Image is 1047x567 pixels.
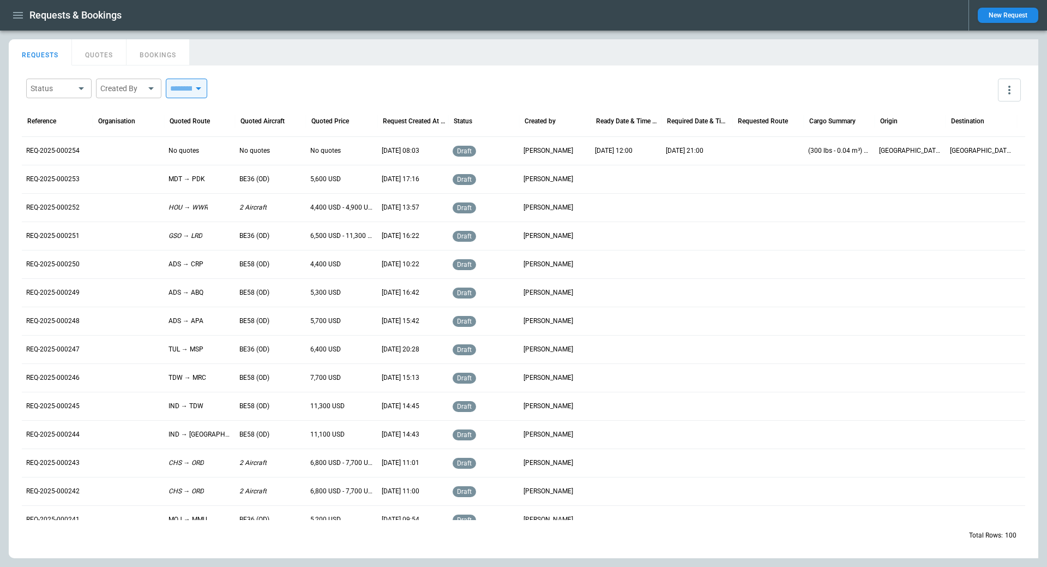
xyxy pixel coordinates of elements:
[523,288,573,297] p: Allen Maki
[26,175,80,184] p: REQ-2025-000253
[239,288,269,297] p: BE58 (OD)
[239,458,267,468] p: 2 Aircraft
[978,8,1038,23] button: New Request
[239,175,269,184] p: BE36 (OD)
[26,487,80,496] p: REQ-2025-000242
[239,345,269,354] p: BE36 (OD)
[169,231,202,241] p: GSO → LRD
[170,117,210,125] div: Quoted Route
[310,260,341,269] p: 4,400 USD
[382,288,419,297] p: 07/31/2025 16:42
[310,317,341,326] p: 5,700 USD
[523,373,573,383] p: Allen Maki
[169,430,231,439] p: IND → AUS
[26,288,80,297] p: REQ-2025-000249
[382,402,419,411] p: 07/21/2025 14:45
[738,117,788,125] div: Requested Route
[382,345,419,354] p: 07/28/2025 20:28
[383,117,446,125] div: Request Created At (UTC-05:00)
[169,515,207,524] p: MQJ → MMU
[879,146,941,156] p: Ellisville, MS 39437, USA
[809,117,856,125] div: Cargo Summary
[27,117,56,125] div: Reference
[169,402,203,411] p: IND → TDW
[455,516,474,524] span: draft
[969,531,1003,540] p: Total Rows:
[455,346,474,354] span: draft
[169,203,208,212] p: HOU → WWR
[455,289,474,297] span: draft
[310,175,341,184] p: 5,600 USD
[310,515,341,524] p: 5,200 USD
[666,146,703,156] p: 08/21/2025 21:00
[239,430,269,439] p: BE58 (OD)
[239,231,269,241] p: BE36 (OD)
[29,9,122,22] h1: Requests & Bookings
[26,231,80,241] p: REQ-2025-000251
[311,117,349,125] div: Quoted Price
[808,146,870,156] p: (300 lbs - 0.04 m³) Other
[26,402,80,411] p: REQ-2025-000245
[26,515,80,524] p: REQ-2025-000241
[1005,531,1016,540] p: 100
[26,430,80,439] p: REQ-2025-000244
[239,260,269,269] p: BE58 (OD)
[382,487,419,496] p: 07/21/2025 11:00
[239,146,270,156] p: No quotes
[382,430,419,439] p: 07/21/2025 14:43
[239,402,269,411] p: BE58 (OD)
[26,260,80,269] p: REQ-2025-000250
[382,260,419,269] p: 08/01/2025 10:22
[382,231,419,241] p: 08/04/2025 16:22
[98,117,135,125] div: Organisation
[523,203,573,212] p: George O'Bryan
[31,83,74,94] div: Status
[454,117,472,125] div: Status
[100,83,144,94] div: Created By
[310,203,372,212] p: 4,400 USD - 4,900 USD
[310,345,341,354] p: 6,400 USD
[26,146,80,156] p: REQ-2025-000254
[523,231,573,241] p: Allen Maki
[239,317,269,326] p: BE58 (OD)
[455,431,474,439] span: draft
[169,175,205,184] p: MDT → PDK
[667,117,730,125] div: Required Date & Time (UTC-05:00)
[169,345,203,354] p: TUL → MSP
[523,458,573,468] p: Ben Gundermann
[455,232,474,240] span: draft
[169,458,204,468] p: CHS → ORD
[72,39,127,65] button: QUOTES
[26,317,80,326] p: REQ-2025-000248
[523,487,573,496] p: George O'Bryan
[169,373,206,383] p: TDW → MRC
[382,175,419,184] p: 08/19/2025 17:16
[382,515,419,524] p: 07/20/2025 09:54
[310,487,372,496] p: 6,800 USD - 7,700 USD
[169,317,203,326] p: ADS → APA
[26,345,80,354] p: REQ-2025-000247
[523,146,573,156] p: Ben Gundermann
[998,79,1021,102] button: more
[523,260,573,269] p: Cady Howell
[382,373,419,383] p: 07/25/2025 15:13
[382,317,419,326] p: 07/31/2025 15:42
[880,117,898,125] div: Origin
[455,403,474,410] span: draft
[310,288,341,297] p: 5,300 USD
[310,458,372,468] p: 6,800 USD - 7,700 USD
[239,203,267,212] p: 2 Aircraft
[951,117,984,125] div: Destination
[169,487,204,496] p: CHS → ORD
[26,458,80,468] p: REQ-2025-000243
[523,175,573,184] p: Allen Maki
[455,176,474,183] span: draft
[26,203,80,212] p: REQ-2025-000252
[523,430,573,439] p: Ben Gundermann
[310,373,341,383] p: 7,700 USD
[455,204,474,212] span: draft
[523,345,573,354] p: George O'Bryan
[26,373,80,383] p: REQ-2025-000246
[523,317,573,326] p: Allen Maki
[239,515,269,524] p: BE36 (OD)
